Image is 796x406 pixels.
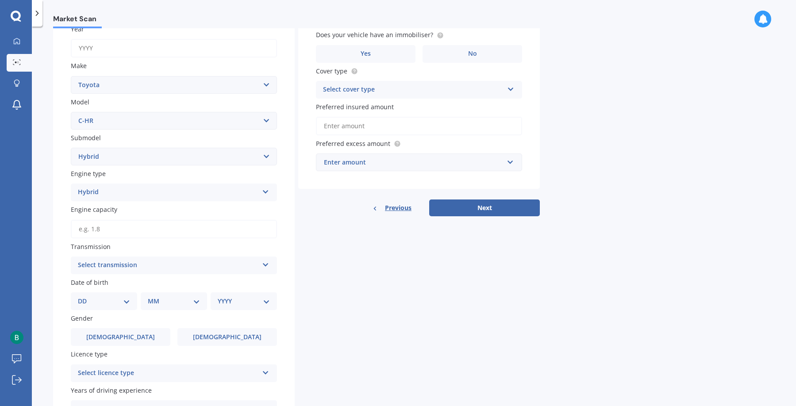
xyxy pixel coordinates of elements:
[71,169,106,178] span: Engine type
[316,139,390,148] span: Preferred excess amount
[71,25,84,33] span: Year
[71,220,277,238] input: e.g. 1.8
[323,84,504,95] div: Select cover type
[71,98,89,106] span: Model
[361,50,371,57] span: Yes
[429,199,540,216] button: Next
[316,67,347,75] span: Cover type
[385,201,411,214] span: Previous
[468,50,477,57] span: No
[71,62,87,70] span: Make
[71,206,117,214] span: Engine capacity
[324,157,504,167] div: Enter amount
[316,103,394,111] span: Preferred insured amount
[86,333,155,341] span: [DEMOGRAPHIC_DATA]
[71,242,111,251] span: Transmission
[316,31,433,39] span: Does your vehicle have an immobiliser?
[53,15,102,27] span: Market Scan
[71,386,152,395] span: Years of driving experience
[78,260,258,271] div: Select transmission
[71,39,277,57] input: YYYY
[78,187,258,198] div: Hybrid
[10,331,23,344] img: ACg8ocJcYAjV2at5kT6U8-mNEyso4CqvBrUWoREagOLe2VI3b94dUA=s96-c
[71,350,108,359] span: Licence type
[78,368,258,379] div: Select licence type
[71,314,93,322] span: Gender
[71,134,101,142] span: Submodel
[71,278,108,287] span: Date of birth
[316,117,522,135] input: Enter amount
[193,333,261,341] span: [DEMOGRAPHIC_DATA]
